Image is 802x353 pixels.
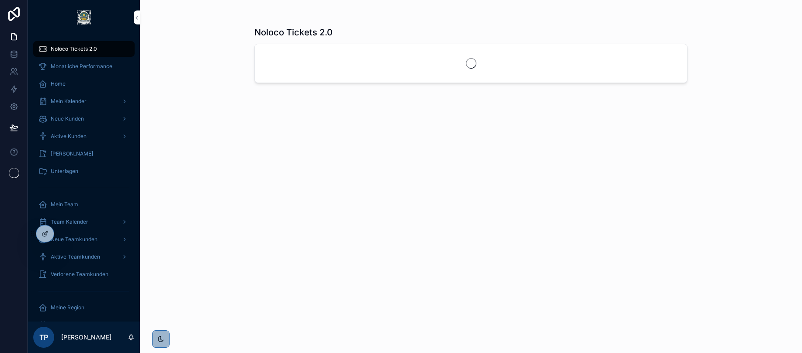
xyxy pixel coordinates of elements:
[51,63,112,70] span: Monatliche Performance
[33,266,135,282] a: Verlorene Teamkunden
[33,41,135,57] a: Noloco Tickets 2.0
[51,133,87,140] span: Aktive Kunden
[51,304,84,311] span: Meine Region
[33,93,135,109] a: Mein Kalender
[51,236,97,243] span: Neue Teamkunden
[254,26,333,38] h1: Noloco Tickets 2.0
[51,253,100,260] span: Aktive Teamkunden
[77,10,91,24] img: App logo
[33,59,135,74] a: Monatliche Performance
[51,218,88,225] span: Team Kalender
[51,201,78,208] span: Mein Team
[33,300,135,315] a: Meine Region
[33,214,135,230] a: Team Kalender
[33,249,135,265] a: Aktive Teamkunden
[51,115,84,122] span: Neue Kunden
[61,333,111,342] p: [PERSON_NAME]
[33,163,135,179] a: Unterlagen
[33,76,135,92] a: Home
[33,128,135,144] a: Aktive Kunden
[51,98,87,105] span: Mein Kalender
[51,271,108,278] span: Verlorene Teamkunden
[33,146,135,162] a: [PERSON_NAME]
[51,80,66,87] span: Home
[51,150,93,157] span: [PERSON_NAME]
[33,232,135,247] a: Neue Teamkunden
[39,332,48,343] span: TP
[33,197,135,212] a: Mein Team
[51,45,97,52] span: Noloco Tickets 2.0
[51,168,78,175] span: Unterlagen
[28,35,140,322] div: scrollable content
[33,111,135,127] a: Neue Kunden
